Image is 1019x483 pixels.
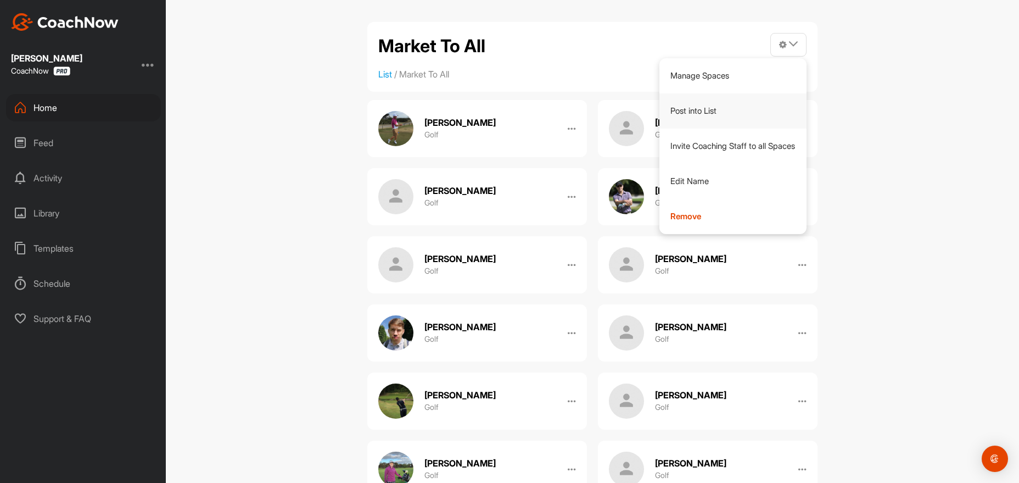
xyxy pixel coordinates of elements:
[53,66,70,76] img: CoachNow Pro
[424,390,496,401] h2: [PERSON_NAME]
[424,458,496,469] h2: [PERSON_NAME]
[424,253,496,265] h2: [PERSON_NAME]
[655,458,726,469] h2: [PERSON_NAME]
[424,185,496,197] h2: [PERSON_NAME]
[659,93,807,129] a: Post into List
[609,111,644,146] img: icon
[424,197,438,208] h3: Golf
[609,247,644,282] img: icon
[609,384,644,419] img: icon
[598,304,818,362] a: icon[PERSON_NAME]Golf
[598,236,818,293] a: icon[PERSON_NAME]Golf
[655,390,726,401] h2: [PERSON_NAME]
[6,94,161,121] div: Home
[424,333,438,345] h3: Golf
[598,100,818,157] a: icon[PERSON_NAME]Golf
[424,469,438,481] h3: Golf
[655,401,669,413] h3: Golf
[378,315,413,351] img: icon
[399,68,449,81] li: Market To All
[6,129,161,157] div: Feed
[982,446,1008,472] div: Open Intercom Messenger
[655,253,726,265] h2: [PERSON_NAME]
[378,384,413,419] img: icon
[378,33,485,59] h2: Market To All
[659,58,807,93] a: Manage Spaces
[367,168,587,225] a: icon[PERSON_NAME]Golf
[659,199,807,234] a: Remove
[6,164,161,192] div: Activity
[655,469,669,481] h3: Golf
[6,270,161,297] div: Schedule
[378,111,413,146] img: icon
[655,129,669,140] h3: Golf
[378,68,807,81] ol: /
[11,66,70,76] div: CoachNow
[424,265,438,276] h3: Golf
[367,304,587,362] a: icon[PERSON_NAME]Golf
[6,199,161,227] div: Library
[609,179,644,214] img: icon
[598,373,818,430] a: icon[PERSON_NAME]Golf
[367,100,587,157] a: icon[PERSON_NAME]Golf
[655,117,726,129] h2: [PERSON_NAME]
[367,236,587,293] a: icon[PERSON_NAME]Golf
[424,129,438,140] h3: Golf
[659,164,807,199] a: Edit Name
[378,69,392,80] a: List
[6,305,161,332] div: Support & FAQ
[655,333,669,345] h3: Golf
[655,321,726,333] h2: [PERSON_NAME]
[424,117,496,129] h2: [PERSON_NAME]
[424,321,496,333] h2: [PERSON_NAME]
[11,54,82,63] div: [PERSON_NAME]
[655,265,669,276] h3: Golf
[659,129,807,164] a: Invite Coaching Staff to all Spaces
[11,13,119,31] img: CoachNow
[378,247,413,282] img: icon
[598,168,818,225] a: icon[PERSON_NAME]Golf
[367,373,587,430] a: icon[PERSON_NAME]Golf
[6,235,161,262] div: Templates
[609,315,644,351] img: icon
[655,185,726,197] h2: [PERSON_NAME]
[424,401,438,413] h3: Golf
[378,179,413,214] img: icon
[655,197,669,208] h3: Golf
